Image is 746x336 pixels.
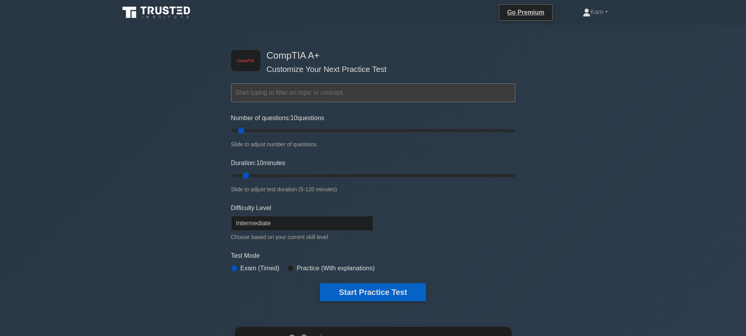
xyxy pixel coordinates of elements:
[231,251,515,261] label: Test Mode
[240,264,280,273] label: Exam (Timed)
[564,4,627,20] a: Kam
[502,7,549,17] a: Go Premium
[231,83,515,102] input: Start typing to filter on topic or concept...
[231,232,373,242] div: Choose based on your current skill level
[291,115,298,121] span: 10
[231,140,515,149] div: Slide to adjust number of questions
[231,158,285,168] label: Duration: minutes
[231,185,515,194] div: Slide to adjust test duration (5-120 minutes)
[231,203,271,213] label: Difficulty Level
[264,50,477,61] h4: CompTIA A+
[231,113,324,123] label: Number of questions: questions
[320,283,426,301] button: Start Practice Test
[256,160,263,166] span: 10
[297,264,375,273] label: Practice (With explanations)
